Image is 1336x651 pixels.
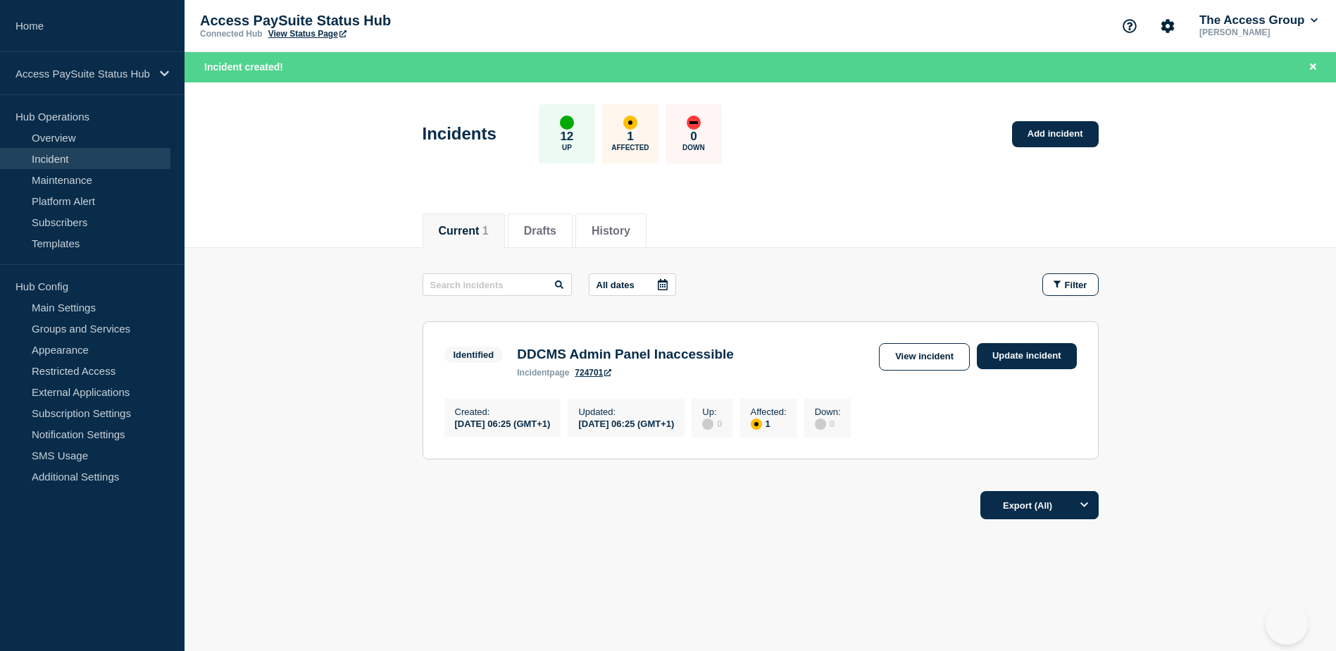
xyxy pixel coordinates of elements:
[702,417,722,430] div: 0
[15,68,151,80] p: Access PaySuite Status Hub
[815,407,841,417] p: Down :
[439,225,489,237] button: Current 1
[560,130,573,144] p: 12
[444,347,504,363] span: Identified
[751,407,787,417] p: Affected :
[1070,491,1099,519] button: Options
[682,144,705,151] p: Down
[687,116,701,130] div: down
[611,144,649,151] p: Affected
[702,407,722,417] p: Up :
[980,491,1099,519] button: Export (All)
[977,343,1077,369] a: Update incident
[815,418,826,430] div: disabled
[575,368,611,378] a: 724701
[1115,11,1144,41] button: Support
[1012,121,1099,147] a: Add incident
[560,116,574,130] div: up
[1266,602,1308,645] iframe: Help Scout Beacon - Open
[423,273,572,296] input: Search incidents
[200,29,263,39] p: Connected Hub
[1197,27,1321,37] p: [PERSON_NAME]
[690,130,697,144] p: 0
[517,368,569,378] p: page
[200,13,482,29] p: Access PaySuite Status Hub
[524,225,556,237] button: Drafts
[268,29,347,39] a: View Status Page
[589,273,676,296] button: All dates
[627,130,633,144] p: 1
[204,61,283,73] span: Incident created!
[1042,273,1099,296] button: Filter
[1153,11,1182,41] button: Account settings
[702,418,713,430] div: disabled
[1065,280,1087,290] span: Filter
[1304,59,1322,75] button: Close banner
[578,417,674,429] div: [DATE] 06:25 (GMT+1)
[751,417,787,430] div: 1
[592,225,630,237] button: History
[597,280,635,290] p: All dates
[879,343,970,371] a: View incident
[751,418,762,430] div: affected
[455,407,551,417] p: Created :
[815,417,841,430] div: 0
[517,368,549,378] span: incident
[455,417,551,429] div: [DATE] 06:25 (GMT+1)
[623,116,637,130] div: affected
[562,144,572,151] p: Up
[578,407,674,417] p: Updated :
[517,347,734,362] h3: DDCMS Admin Panel Inaccessible
[482,225,489,237] span: 1
[423,124,497,144] h1: Incidents
[1197,13,1321,27] button: The Access Group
